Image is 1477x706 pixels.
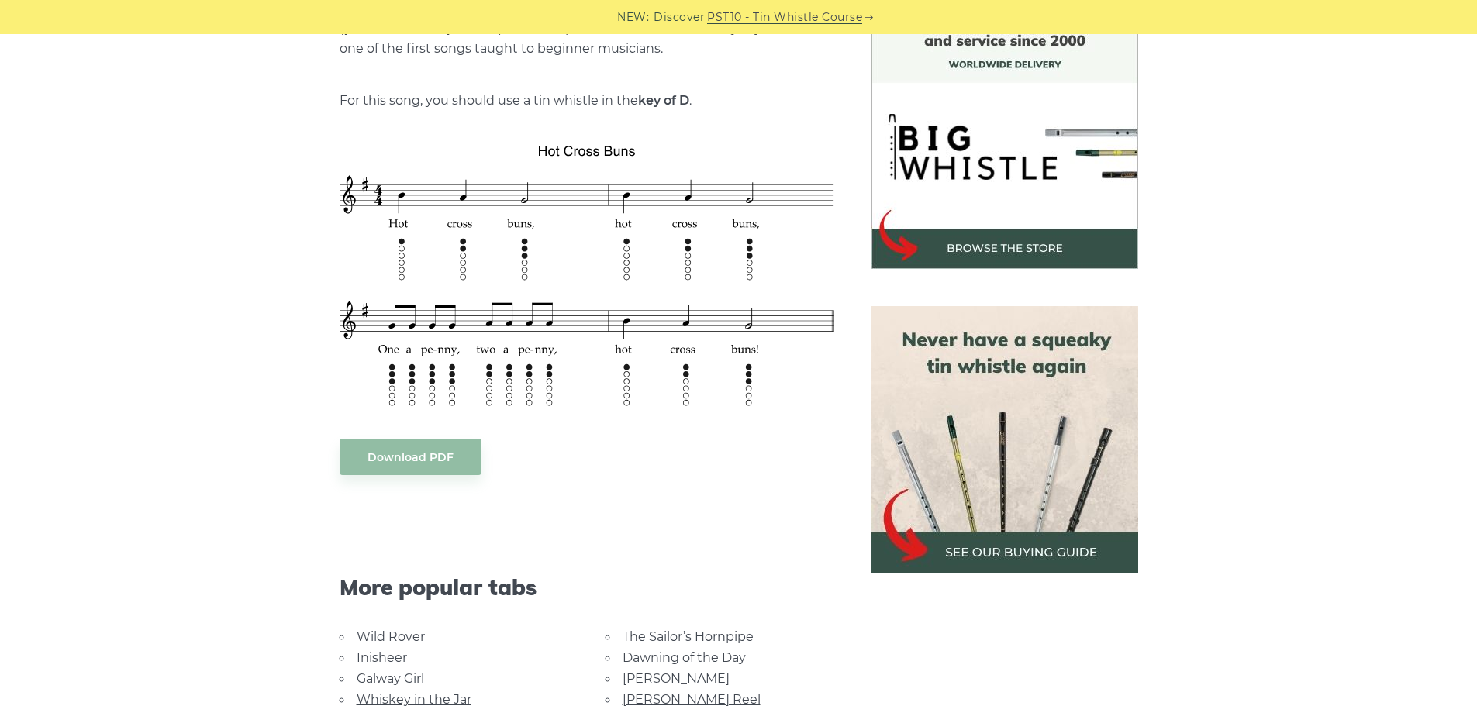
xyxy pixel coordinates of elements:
[638,93,689,108] strong: key of D
[654,9,705,26] span: Discover
[357,650,407,665] a: Inisheer
[623,629,754,644] a: The Sailor’s Hornpipe
[340,91,834,111] p: For this song, you should use a tin whistle in the .
[623,671,730,686] a: [PERSON_NAME]
[357,671,424,686] a: Galway Girl
[871,2,1138,269] img: BigWhistle Tin Whistle Store
[617,9,649,26] span: NEW:
[340,574,834,601] span: More popular tabs
[623,650,746,665] a: Dawning of the Day
[871,306,1138,573] img: tin whistle buying guide
[340,439,481,475] a: Download PDF
[707,9,862,26] a: PST10 - Tin Whistle Course
[357,629,425,644] a: Wild Rover
[340,143,834,408] img: Hot Cross Buns Tin Whistle Tab & Sheet Music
